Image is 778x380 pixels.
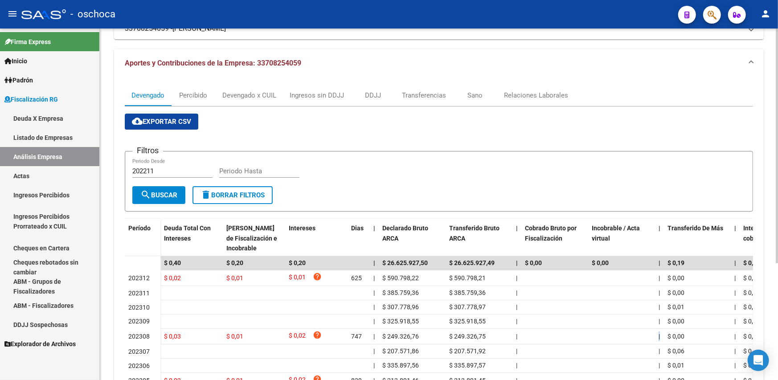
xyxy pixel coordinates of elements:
[4,339,76,349] span: Explorador de Archivos
[659,362,660,369] span: |
[449,362,486,369] span: $ 335.897,57
[402,90,446,100] div: Transferencias
[132,116,143,127] mat-icon: cloud_download
[667,318,684,325] span: $ 0,00
[172,24,226,33] span: [PERSON_NAME]
[373,362,375,369] span: |
[164,225,211,242] span: Deuda Total Con Intereses
[588,219,655,258] datatable-header-cell: Incobrable / Acta virtual
[516,225,518,232] span: |
[592,259,609,266] span: $ 0,00
[760,8,771,19] mat-icon: person
[659,225,660,232] span: |
[743,259,760,266] span: $ 0,00
[667,347,684,355] span: $ 0,06
[734,274,736,282] span: |
[4,37,51,47] span: Firma Express
[467,90,483,100] div: Sano
[667,362,684,369] span: $ 0,01
[132,144,163,157] h3: Filtros
[373,225,375,232] span: |
[313,331,322,339] i: help
[743,362,760,369] span: $ 0,00
[226,225,277,252] span: [PERSON_NAME] de Fiscalización e Incobrable
[382,303,419,311] span: $ 307.778,96
[655,219,664,258] datatable-header-cell: |
[373,347,375,355] span: |
[743,303,760,311] span: $ 0,00
[382,225,428,242] span: Declarado Bruto ARCA
[525,259,542,266] span: $ 0,00
[382,289,419,296] span: $ 385.759,36
[201,191,265,199] span: Borrar Filtros
[734,318,736,325] span: |
[114,49,764,78] mat-expansion-panel-header: Aportes y Contribuciones de la Empresa: 33708254059
[201,189,211,200] mat-icon: delete
[743,289,760,296] span: $ 0,00
[664,219,731,258] datatable-header-cell: Transferido De Más
[4,94,58,104] span: Fiscalización RG
[449,225,500,242] span: Transferido Bruto ARCA
[128,362,150,369] span: 202306
[289,259,306,266] span: $ 0,20
[516,333,517,340] span: |
[743,333,760,340] span: $ 0,00
[70,4,115,24] span: - oschoca
[160,219,223,258] datatable-header-cell: Deuda Total Con Intereses
[289,225,315,232] span: Intereses
[734,259,736,266] span: |
[743,318,760,325] span: $ 0,00
[222,90,276,100] div: Devengado x CUIL
[125,219,160,256] datatable-header-cell: Período
[132,186,185,204] button: Buscar
[164,259,181,266] span: $ 0,40
[512,219,521,258] datatable-header-cell: |
[290,90,344,100] div: Ingresos sin DDJJ
[521,219,588,258] datatable-header-cell: Cobrado Bruto por Fiscalización
[140,191,177,199] span: Buscar
[667,303,684,311] span: $ 0,01
[379,219,446,258] datatable-header-cell: Declarado Bruto ARCA
[348,219,370,258] datatable-header-cell: Dias
[125,24,742,33] mat-panel-title: 33708254059 -
[289,272,306,284] span: $ 0,01
[128,318,150,325] span: 202309
[128,304,150,311] span: 202310
[180,90,208,100] div: Percibido
[659,318,660,325] span: |
[449,259,495,266] span: $ 26.625.927,49
[132,118,191,126] span: Exportar CSV
[504,90,568,100] div: Relaciones Laborales
[365,90,381,100] div: DDJJ
[4,56,27,66] span: Inicio
[223,219,285,258] datatable-header-cell: Deuda Bruta Neto de Fiscalización e Incobrable
[516,274,517,282] span: |
[449,318,486,325] span: $ 325.918,55
[659,333,660,340] span: |
[313,272,322,281] i: help
[449,333,486,340] span: $ 249.326,75
[351,333,362,340] span: 747
[659,347,660,355] span: |
[4,75,33,85] span: Padrón
[370,219,379,258] datatable-header-cell: |
[382,362,419,369] span: $ 335.897,56
[449,274,486,282] span: $ 590.798,21
[659,303,660,311] span: |
[525,225,577,242] span: Cobrado Bruto por Fiscalización
[446,219,512,258] datatable-header-cell: Transferido Bruto ARCA
[743,274,760,282] span: $ 0,00
[734,333,736,340] span: |
[373,333,375,340] span: |
[382,347,419,355] span: $ 207.571,86
[667,259,684,266] span: $ 0,19
[125,59,301,67] span: Aportes y Contribuciones de la Empresa: 33708254059
[192,186,273,204] button: Borrar Filtros
[128,290,150,297] span: 202311
[659,259,660,266] span: |
[516,303,517,311] span: |
[734,225,736,232] span: |
[734,362,736,369] span: |
[164,274,181,282] span: $ 0,02
[351,274,362,282] span: 625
